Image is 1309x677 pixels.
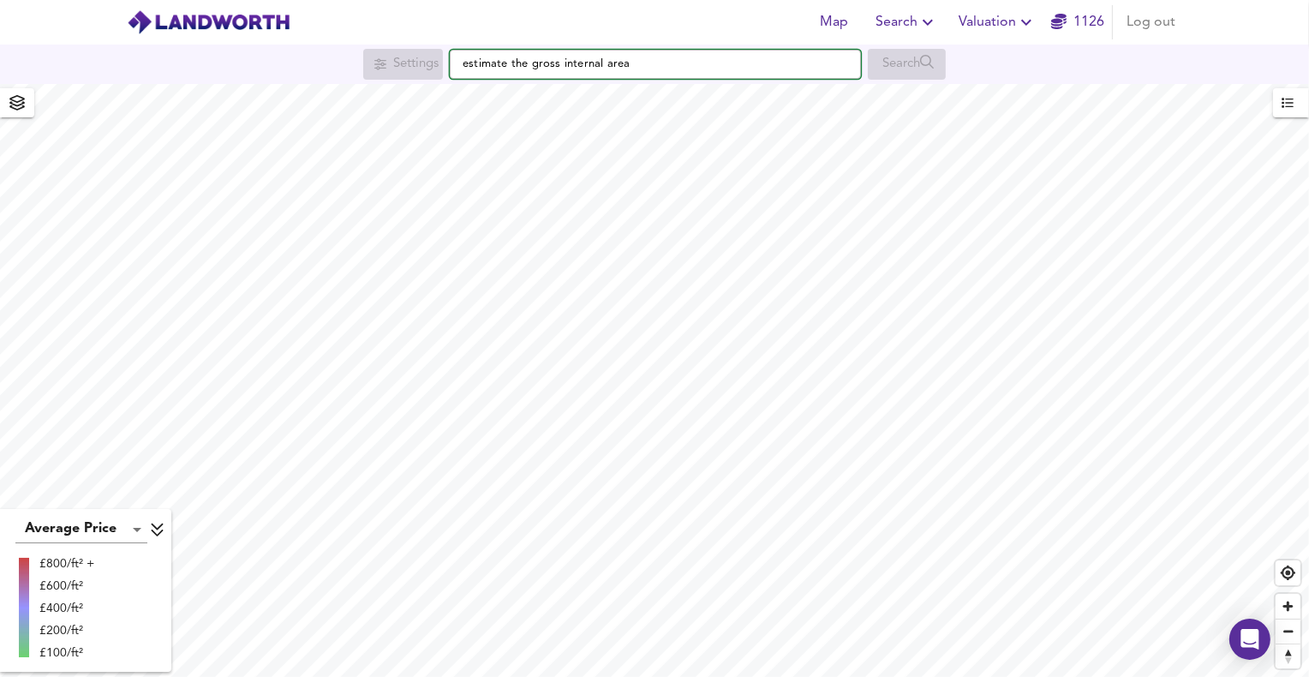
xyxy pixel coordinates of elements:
button: Zoom out [1276,619,1300,644]
div: £600/ft² [39,578,94,595]
div: £800/ft² + [39,555,94,572]
span: Map [814,10,855,34]
span: Reset bearing to north [1276,644,1300,668]
input: Enter a location... [450,50,861,79]
a: 1126 [1051,10,1104,34]
button: Search [869,5,945,39]
button: Valuation [952,5,1043,39]
button: 1126 [1050,5,1105,39]
button: Find my location [1276,560,1300,585]
button: Map [807,5,862,39]
button: Zoom in [1276,594,1300,619]
span: Zoom out [1276,620,1300,644]
img: logo [127,9,290,35]
button: Reset bearing to north [1276,644,1300,668]
button: Log out [1120,5,1182,39]
div: £100/ft² [39,644,94,662]
div: £200/ft² [39,622,94,639]
div: £400/ft² [39,600,94,617]
div: Average Price [15,516,147,543]
span: Valuation [959,10,1037,34]
div: Open Intercom Messenger [1229,619,1270,660]
span: Search [876,10,938,34]
span: Log out [1127,10,1175,34]
div: Search for a location first or explore the map [868,49,946,80]
div: Search for a location first or explore the map [363,49,443,80]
